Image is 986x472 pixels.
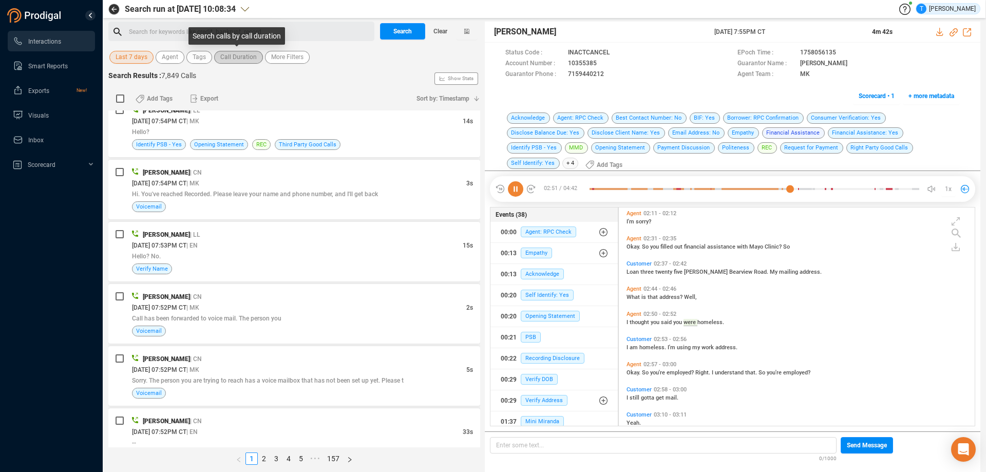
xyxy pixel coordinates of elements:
span: Account Number : [505,59,563,69]
span: Export [200,90,218,107]
span: 3s [466,180,473,187]
button: 01:37Mini Miranda [490,411,618,432]
span: + more metadata [908,88,954,104]
span: Opening Statement [521,311,580,322]
span: 0/1000 [819,454,837,462]
span: Road. [754,269,770,275]
button: right [343,452,356,465]
span: Call Duration [220,51,257,64]
div: Open Intercom Messenger [951,437,976,462]
li: Next 5 Pages [307,452,324,465]
span: right [347,457,353,463]
button: 00:20Opening Statement [490,306,618,327]
span: you're [767,369,783,376]
span: Last 7 days [116,51,147,64]
span: five [674,269,684,275]
span: Call has been forwarded to voice mail. The person you [132,315,281,322]
span: | CN [190,355,202,363]
span: Agent [627,361,641,368]
span: 10355385 [568,59,597,69]
span: Show Stats [448,17,473,140]
div: 00:13 [501,245,517,261]
span: | LL [190,231,200,238]
span: Acknowledge [507,112,550,124]
button: left [232,452,245,465]
div: 00:29 [501,371,517,388]
span: So [642,243,650,250]
a: Interactions [13,31,87,51]
a: Inbox [13,129,87,150]
span: [DATE] 07:52PM CT [132,366,186,373]
span: Add Tags [597,157,622,173]
span: Send Message [847,437,887,454]
span: mail. [666,394,678,401]
span: thought [630,319,651,326]
span: 02:37 - 02:42 [652,260,689,267]
span: you [673,319,684,326]
span: Mini Miranda [521,416,564,427]
li: 157 [324,452,343,465]
span: homeless. [639,344,668,351]
span: EPoch Time : [737,48,795,59]
span: [PERSON_NAME] [143,107,190,114]
span: INACTCANCEL [568,48,610,59]
span: you [650,243,660,250]
span: [DATE] 07:53PM CT [132,242,186,249]
span: assistance [707,243,737,250]
span: -- [132,439,136,446]
span: I'm [627,218,636,225]
span: employed? [783,369,810,376]
button: Send Message [841,437,893,454]
span: Agent [627,311,641,317]
span: Right Party Good Calls [846,142,913,154]
span: I [627,344,630,351]
span: Third Party Good Calls [279,140,336,149]
li: 5 [295,452,307,465]
span: Hello? No. [132,253,161,260]
li: 1 [245,452,258,465]
span: my [692,344,701,351]
li: Previous Page [232,452,245,465]
span: get [656,394,666,401]
span: Opening Statement [194,140,244,149]
a: 4 [283,453,294,464]
span: Self Identify: Yes [507,158,560,169]
span: [PERSON_NAME] [684,269,729,275]
span: 03:10 - 03:11 [652,411,689,418]
span: New! [77,80,87,101]
span: Agent [627,210,641,217]
span: Customer [627,411,652,418]
span: Okay. [627,369,642,376]
span: 2s [466,304,473,311]
span: [PERSON_NAME] [143,418,190,425]
span: | CN [190,293,202,300]
span: 02:31 - 02:35 [641,235,678,242]
span: I [712,369,715,376]
span: Add Tags [147,90,173,107]
span: | CN [190,169,202,176]
span: Customer [627,336,652,343]
span: Inbox [28,137,44,144]
a: 157 [324,453,343,464]
span: [PERSON_NAME] [143,231,190,238]
button: 00:00Agent: RPC Check [490,222,618,242]
button: Clear [425,23,456,40]
button: Show Stats [434,72,478,85]
span: Agent [162,51,178,64]
a: 3 [271,453,282,464]
span: 02:57 - 03:00 [641,361,678,368]
span: ••• [307,452,324,465]
span: work [701,344,715,351]
a: Smart Reports [13,55,87,76]
button: 00:20Self Identify: Yes [490,285,618,306]
span: | CN [190,418,202,425]
span: sorry? [636,218,651,225]
span: is [641,294,648,300]
span: So [642,369,650,376]
span: Search Results : [108,71,161,80]
span: Hello? [132,128,149,136]
div: [PERSON_NAME]| LL[DATE] 07:54PM CT| MK14sHello?Identify PSB - YesOpening StatementRECThird Party ... [108,98,480,157]
span: Disclose Balance Due: Yes [507,127,584,139]
li: Interactions [8,31,95,51]
span: Agent: RPC Check [521,226,576,237]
